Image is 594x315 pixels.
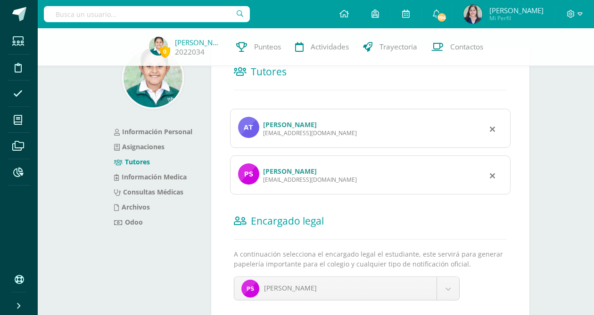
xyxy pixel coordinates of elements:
span: 194 [437,12,447,23]
span: 0 [160,46,170,57]
p: A continuación selecciona el encargado legal el estudiante, este servirá para generar papelería i... [234,249,507,269]
a: Archivos [114,202,150,211]
a: Asignaciones [114,142,165,151]
a: Consultas Médicas [114,187,183,196]
input: Busca un usuario... [44,6,250,22]
span: Mi Perfil [489,14,544,22]
a: Trayectoria [356,28,424,66]
span: Tutores [251,65,287,78]
a: Odoo [114,218,143,226]
a: [PERSON_NAME] [263,167,317,176]
img: 3cfc2cf642fbf579a027239e38c32aa8.png [124,48,182,107]
img: profile image [238,163,259,185]
div: Remover [490,170,495,181]
span: Contactos [450,42,483,52]
a: [PERSON_NAME] [175,38,222,47]
a: Contactos [424,28,490,66]
div: [EMAIL_ADDRESS][DOMAIN_NAME] [263,176,357,184]
a: Información Personal [114,127,192,136]
img: 4580ac292eff67b9f38c534a54293cd6.png [463,5,482,24]
img: 0c7bcd799eb2b3ae8c73e206a6370d9c.png [149,37,168,56]
a: [PERSON_NAME] [234,277,460,300]
span: Actividades [311,42,349,52]
a: Actividades [288,28,356,66]
img: profile image [238,117,259,138]
div: Remover [490,123,495,134]
a: [PERSON_NAME] [263,120,317,129]
img: b1f1f5a3e247bbd46b90daab3818c7d5.png [241,280,259,298]
a: Tutores [114,157,150,166]
span: Trayectoria [379,42,417,52]
a: Información Medica [114,172,187,181]
div: [EMAIL_ADDRESS][DOMAIN_NAME] [263,129,357,137]
span: Punteos [254,42,281,52]
span: [PERSON_NAME] [489,6,544,15]
span: Encargado legal [251,214,324,227]
a: 2022034 [175,47,205,57]
a: Punteos [229,28,288,66]
span: [PERSON_NAME] [264,283,317,292]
